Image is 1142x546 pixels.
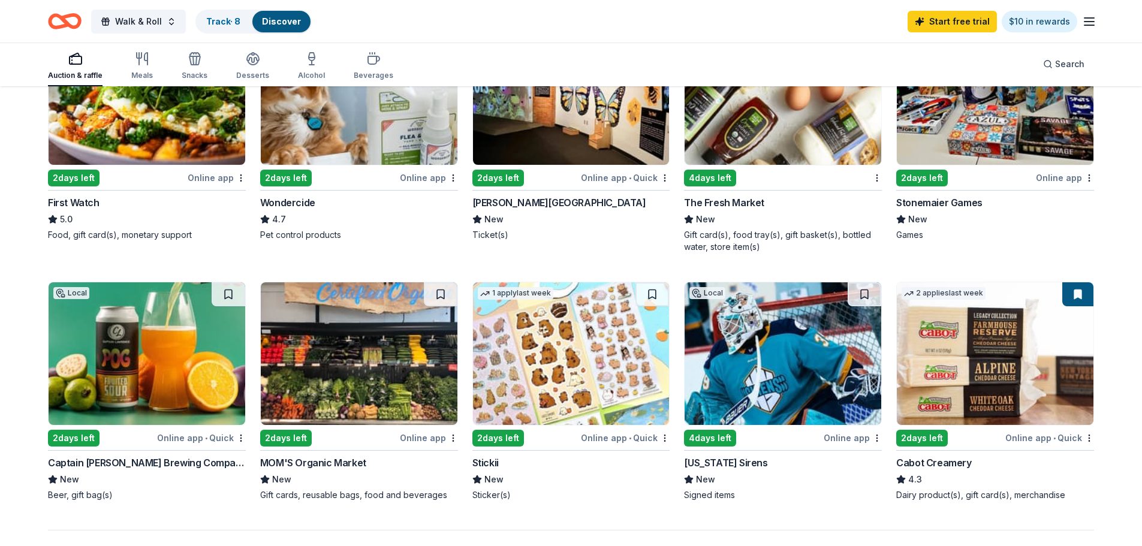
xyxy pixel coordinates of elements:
[896,430,948,447] div: 2 days left
[897,282,1093,425] img: Image for Cabot Creamery
[182,71,207,80] div: Snacks
[472,489,670,501] div: Sticker(s)
[1036,170,1094,185] div: Online app
[908,472,922,487] span: 4.3
[236,71,269,80] div: Desserts
[684,489,882,501] div: Signed items
[896,229,1094,241] div: Games
[472,22,670,241] a: Image for Milton J. Rubenstein Museum of Science & TechnologyLocal2days leftOnline app•Quick[PERS...
[684,282,882,501] a: Image for New York SirensLocal4days leftOnline app[US_STATE] SirensNewSigned items
[896,195,983,210] div: Stonemaier Games
[472,195,646,210] div: [PERSON_NAME][GEOGRAPHIC_DATA]
[696,472,715,487] span: New
[260,489,458,501] div: Gift cards, reusable bags, food and beverages
[260,430,312,447] div: 2 days left
[685,22,881,165] img: Image for The Fresh Market
[478,287,553,300] div: 1 apply last week
[473,282,670,425] img: Image for Stickii
[908,212,927,227] span: New
[685,282,881,425] img: Image for New York Sirens
[689,287,725,299] div: Local
[902,287,986,300] div: 2 applies last week
[472,430,524,447] div: 2 days left
[260,170,312,186] div: 2 days left
[48,430,100,447] div: 2 days left
[1005,430,1094,445] div: Online app Quick
[48,195,100,210] div: First Watch
[53,287,89,299] div: Local
[49,282,245,425] img: Image for Captain Lawrence Brewing Company
[205,433,207,443] span: •
[629,173,631,183] span: •
[897,22,1093,165] img: Image for Stonemaier Games
[261,282,457,425] img: Image for MOM'S Organic Market
[484,212,504,227] span: New
[48,489,246,501] div: Beer, gift bag(s)
[260,455,366,470] div: MOM'S Organic Market
[473,22,670,165] img: Image for Milton J. Rubenstein Museum of Science & Technology
[195,10,312,34] button: Track· 8Discover
[629,433,631,443] span: •
[49,22,245,165] img: Image for First Watch
[60,212,73,227] span: 5.0
[206,16,240,26] a: Track· 8
[48,47,103,86] button: Auction & raffle
[1053,433,1056,443] span: •
[684,229,882,253] div: Gift card(s), food tray(s), gift basket(s), bottled water, store item(s)
[400,430,458,445] div: Online app
[472,229,670,241] div: Ticket(s)
[1033,52,1094,76] button: Search
[48,282,246,501] a: Image for Captain Lawrence Brewing CompanyLocal2days leftOnline app•QuickCaptain [PERSON_NAME] Br...
[896,489,1094,501] div: Dairy product(s), gift card(s), merchandise
[48,71,103,80] div: Auction & raffle
[91,10,186,34] button: Walk & Roll
[896,22,1094,241] a: Image for Stonemaier Games1 applylast week2days leftOnline appStonemaier GamesNewGames
[188,170,246,185] div: Online app
[262,16,301,26] a: Discover
[896,170,948,186] div: 2 days left
[684,22,882,253] a: Image for The Fresh Market4days leftThe Fresh MarketNewGift card(s), food tray(s), gift basket(s)...
[472,170,524,186] div: 2 days left
[115,14,162,29] span: Walk & Roll
[48,455,246,470] div: Captain [PERSON_NAME] Brewing Company
[581,170,670,185] div: Online app Quick
[131,71,153,80] div: Meals
[272,472,291,487] span: New
[696,212,715,227] span: New
[260,229,458,241] div: Pet control products
[484,472,504,487] span: New
[48,22,246,241] a: Image for First Watch2 applieslast week2days leftOnline appFirst Watch5.0Food, gift card(s), mone...
[48,229,246,241] div: Food, gift card(s), monetary support
[260,22,458,241] a: Image for Wondercide7 applieslast week2days leftOnline appWondercide4.7Pet control products
[684,430,736,447] div: 4 days left
[157,430,246,445] div: Online app Quick
[684,455,767,470] div: [US_STATE] Sirens
[298,47,325,86] button: Alcohol
[684,170,736,186] div: 4 days left
[48,7,82,35] a: Home
[472,282,670,501] a: Image for Stickii1 applylast week2days leftOnline app•QuickStickiiNewSticker(s)
[354,71,393,80] div: Beverages
[236,47,269,86] button: Desserts
[260,282,458,501] a: Image for MOM'S Organic Market2days leftOnline appMOM'S Organic MarketNewGift cards, reusable bag...
[182,47,207,86] button: Snacks
[896,282,1094,501] a: Image for Cabot Creamery2 applieslast week2days leftOnline app•QuickCabot Creamery4.3Dairy produc...
[824,430,882,445] div: Online app
[48,170,100,186] div: 2 days left
[1002,11,1077,32] a: $10 in rewards
[260,195,315,210] div: Wondercide
[581,430,670,445] div: Online app Quick
[684,195,764,210] div: The Fresh Market
[472,455,499,470] div: Stickii
[298,71,325,80] div: Alcohol
[261,22,457,165] img: Image for Wondercide
[60,472,79,487] span: New
[1055,57,1084,71] span: Search
[908,11,997,32] a: Start free trial
[354,47,393,86] button: Beverages
[131,47,153,86] button: Meals
[896,455,971,470] div: Cabot Creamery
[272,212,286,227] span: 4.7
[400,170,458,185] div: Online app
